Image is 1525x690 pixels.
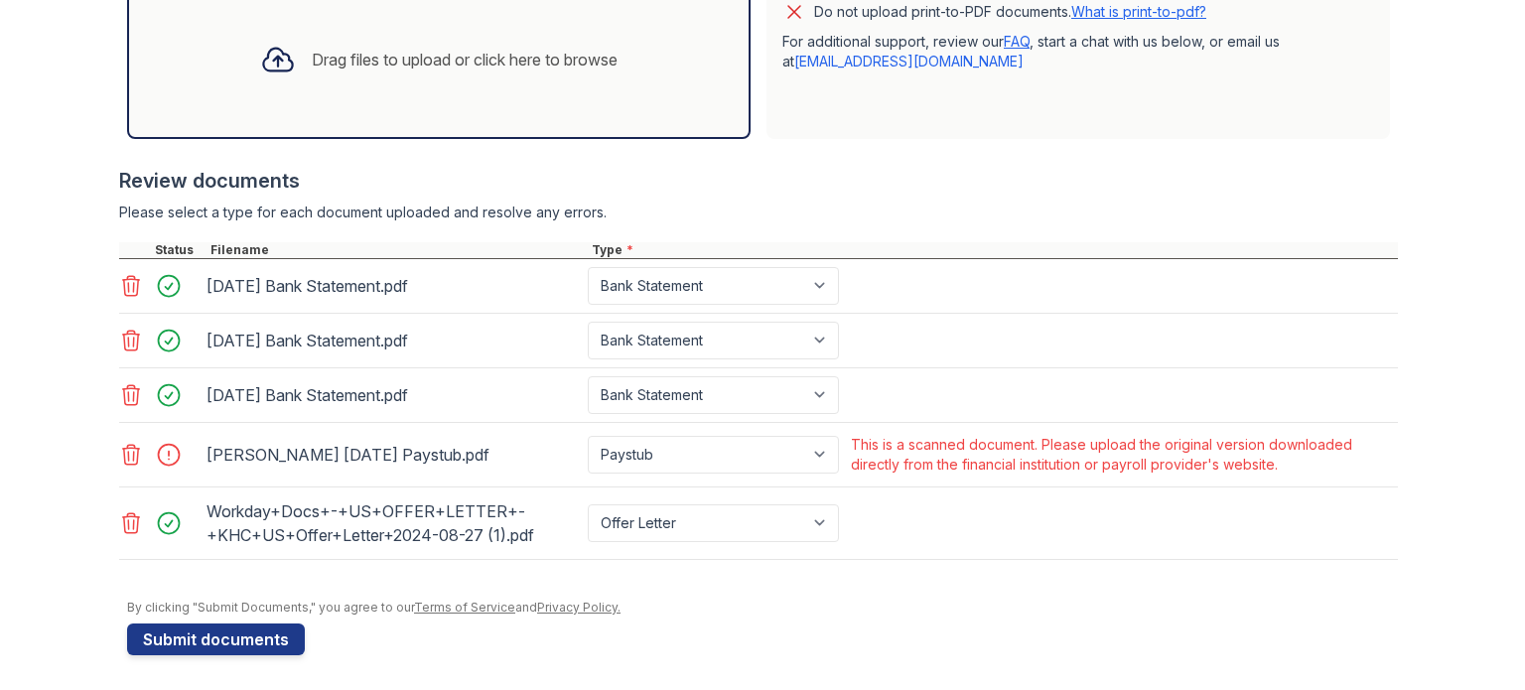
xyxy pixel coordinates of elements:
p: For additional support, review our , start a chat with us below, or email us at [782,32,1374,71]
a: FAQ [1004,33,1030,50]
a: [EMAIL_ADDRESS][DOMAIN_NAME] [794,53,1024,69]
div: By clicking "Submit Documents," you agree to our and [127,600,1398,616]
div: Review documents [119,167,1398,195]
div: [PERSON_NAME] [DATE] Paystub.pdf [207,439,580,471]
div: [DATE] Bank Statement.pdf [207,379,580,411]
div: [DATE] Bank Statement.pdf [207,270,580,302]
div: [DATE] Bank Statement.pdf [207,325,580,356]
div: Filename [207,242,588,258]
div: Please select a type for each document uploaded and resolve any errors. [119,203,1398,222]
a: Privacy Policy. [537,600,621,615]
div: Type [588,242,1398,258]
a: Terms of Service [414,600,515,615]
div: This is a scanned document. Please upload the original version downloaded directly from the finan... [851,435,1394,475]
div: Status [151,242,207,258]
button: Submit documents [127,623,305,655]
div: Drag files to upload or click here to browse [312,48,618,71]
div: Workday+Docs+-+US+OFFER+LETTER+-+KHC+US+Offer+Letter+2024-08-27 (1).pdf [207,495,580,551]
p: Do not upload print-to-PDF documents. [814,2,1206,22]
a: What is print-to-pdf? [1071,3,1206,20]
